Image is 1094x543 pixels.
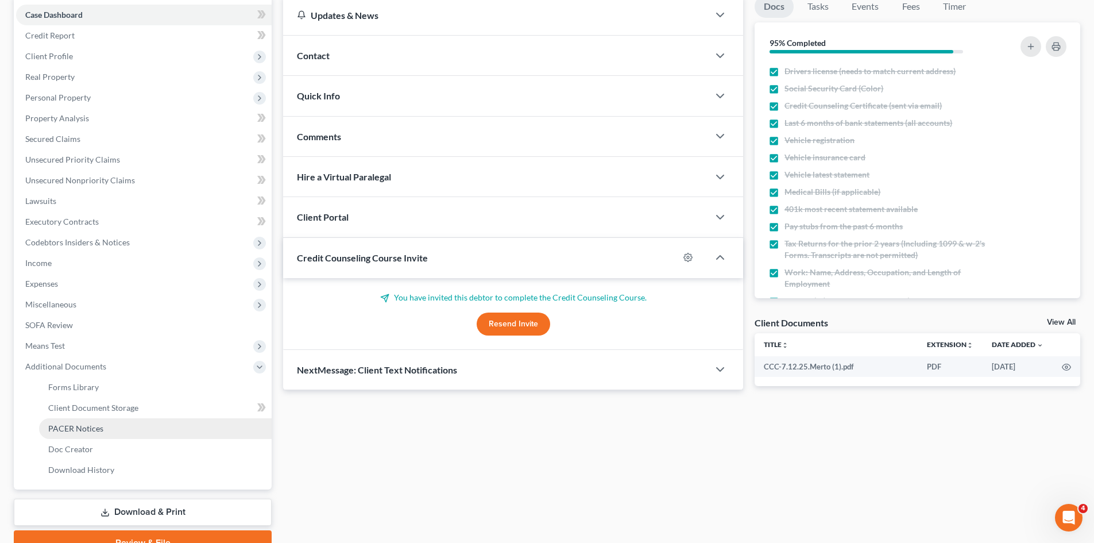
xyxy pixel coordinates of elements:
[39,460,272,480] a: Download History
[784,83,883,94] span: Social Security Card (Color)
[1037,342,1043,349] i: expand_more
[25,155,120,164] span: Unsecured Priority Claims
[25,30,75,40] span: Credit Report
[755,317,828,329] div: Client Documents
[48,403,138,413] span: Client Document Storage
[477,313,550,336] button: Resend Invite
[1078,504,1088,513] span: 4
[784,152,865,163] span: Vehicle insurance card
[782,342,788,349] i: unfold_more
[25,320,73,330] span: SOFA Review
[1047,318,1076,326] a: View All
[983,356,1053,377] td: [DATE]
[784,267,989,290] span: Work: Name, Address, Occupation, and Length of Employment
[39,398,272,418] a: Client Document Storage
[39,418,272,439] a: PACER Notices
[39,377,272,398] a: Forms Library
[297,90,340,101] span: Quick Info
[39,439,272,460] a: Doc Creator
[764,340,788,349] a: Titleunfold_more
[16,129,272,149] a: Secured Claims
[16,149,272,170] a: Unsecured Priority Claims
[25,258,52,268] span: Income
[16,170,272,191] a: Unsecured Nonpriority Claims
[16,191,272,211] a: Lawsuits
[297,9,695,21] div: Updates & News
[25,134,80,144] span: Secured Claims
[770,38,826,48] strong: 95% Completed
[25,10,83,20] span: Case Dashboard
[16,108,272,129] a: Property Analysis
[48,423,103,433] span: PACER Notices
[25,299,76,309] span: Miscellaneous
[784,134,855,146] span: Vehicle registration
[755,356,918,377] td: CCC-7.12.25.Merto (1).pdf
[25,93,91,102] span: Personal Property
[48,444,93,454] span: Doc Creator
[297,171,391,182] span: Hire a Virtual Paralegal
[25,196,56,206] span: Lawsuits
[25,175,135,185] span: Unsecured Nonpriority Claims
[784,186,880,198] span: Medical Bills (if applicable)
[16,315,272,336] a: SOFA Review
[784,169,869,180] span: Vehicle latest statement
[784,117,952,129] span: Last 6 months of bank statements (all accounts)
[25,279,58,288] span: Expenses
[784,100,942,111] span: Credit Counseling Certificate (sent via email)
[297,364,457,375] span: NextMessage: Client Text Notifications
[48,382,99,392] span: Forms Library
[48,465,114,475] span: Download History
[918,356,983,377] td: PDF
[25,72,75,82] span: Real Property
[297,252,428,263] span: Credit Counseling Course Invite
[16,211,272,232] a: Executory Contracts
[14,499,272,526] a: Download & Print
[25,341,65,351] span: Means Test
[25,237,130,247] span: Codebtors Insiders & Notices
[784,238,989,261] span: Tax Returns for the prior 2 years (Including 1099 & w-2's Forms. Transcripts are not permitted)
[784,203,918,215] span: 401k most recent statement available
[992,340,1043,349] a: Date Added expand_more
[25,361,106,371] span: Additional Documents
[25,217,99,226] span: Executory Contracts
[297,211,349,222] span: Client Portal
[784,221,903,232] span: Pay stubs from the past 6 months
[16,5,272,25] a: Case Dashboard
[297,131,341,142] span: Comments
[927,340,973,349] a: Extensionunfold_more
[297,50,330,61] span: Contact
[1055,504,1083,532] iframe: Intercom live chat
[16,25,272,46] a: Credit Report
[967,342,973,349] i: unfold_more
[784,295,989,318] span: Address(es) from previous 3 years (including the move-in and move-out month/year)
[25,51,73,61] span: Client Profile
[784,66,956,77] span: Drivers license (needs to match current address)
[25,113,89,123] span: Property Analysis
[297,292,729,303] p: You have invited this debtor to complete the Credit Counseling Course.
